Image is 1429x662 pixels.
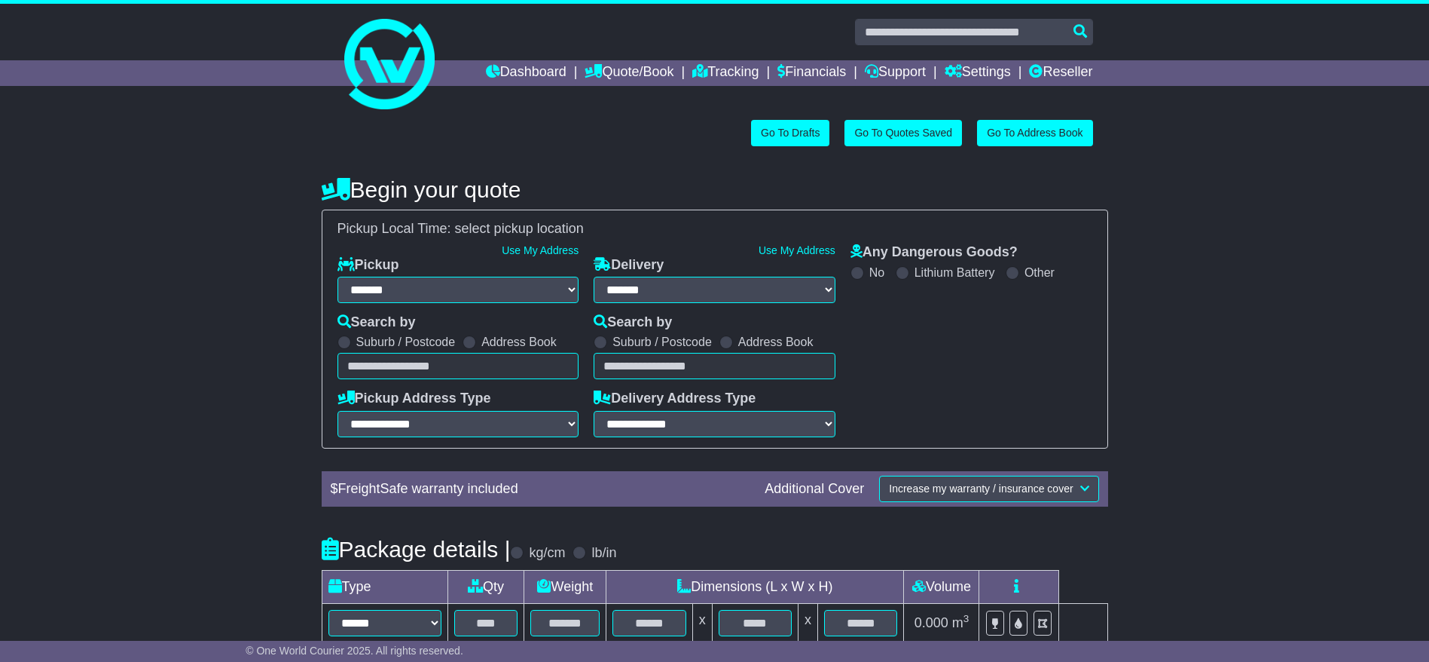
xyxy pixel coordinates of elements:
[914,615,948,630] span: 0.000
[692,60,759,86] a: Tracking
[447,570,524,603] td: Qty
[330,221,1100,238] div: Pickup Local Time:
[529,545,565,562] label: kg/cm
[612,335,712,349] label: Suburb / Postcode
[337,314,416,331] label: Search by
[594,257,664,274] label: Delivery
[322,570,447,603] td: Type
[322,537,511,562] h4: Package details |
[502,244,579,256] a: Use My Address
[850,244,1018,261] label: Any Dangerous Goods?
[889,483,1073,495] span: Increase my warranty / insurance cover
[594,391,756,407] label: Delivery Address Type
[904,570,979,603] td: Volume
[455,221,584,236] span: select pickup location
[914,265,995,280] label: Lithium Battery
[977,120,1092,146] a: Go To Address Book
[337,391,491,407] label: Pickup Address Type
[751,120,829,146] a: Go To Drafts
[777,60,846,86] a: Financials
[1029,60,1092,86] a: Reseller
[879,476,1098,502] button: Increase my warranty / insurance cover
[1024,265,1055,280] label: Other
[246,645,463,657] span: © One World Courier 2025. All rights reserved.
[524,570,606,603] td: Weight
[757,481,872,498] div: Additional Cover
[337,257,399,274] label: Pickup
[952,615,969,630] span: m
[356,335,456,349] label: Suburb / Postcode
[945,60,1011,86] a: Settings
[692,603,712,642] td: x
[585,60,673,86] a: Quote/Book
[963,613,969,624] sup: 3
[798,603,818,642] td: x
[591,545,616,562] label: lb/in
[844,120,962,146] a: Go To Quotes Saved
[738,335,814,349] label: Address Book
[759,244,835,256] a: Use My Address
[486,60,566,86] a: Dashboard
[594,314,672,331] label: Search by
[606,570,904,603] td: Dimensions (L x W x H)
[865,60,926,86] a: Support
[322,177,1108,202] h4: Begin your quote
[323,481,758,498] div: $ FreightSafe warranty included
[481,335,557,349] label: Address Book
[869,265,884,280] label: No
